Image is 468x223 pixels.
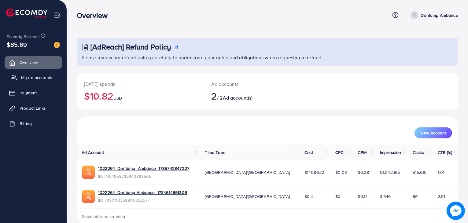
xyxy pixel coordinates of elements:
span: ID: 7450113358906392577 [98,197,187,203]
span: USD [113,95,122,101]
img: image [447,202,465,220]
a: 1022264_Dontump Ambance_1734614691309 [98,189,187,196]
a: Billing [5,117,62,130]
span: ID: 7454958722943893505 [98,173,189,179]
span: Cost [304,149,313,155]
img: image [54,42,60,48]
span: $0.28 [358,169,369,175]
span: Ad Account [82,149,104,155]
img: logo [6,9,47,18]
p: Please review our refund policy carefully to understand your rights and obligations when requesti... [82,54,455,61]
span: Billing [20,120,32,126]
span: Clicks [413,149,424,155]
span: Product Links [20,105,46,111]
span: New Account [421,131,446,135]
a: Overview [5,56,62,68]
span: 2 available account(s) [82,214,125,220]
span: CTR (%) [438,149,452,155]
span: Ecomdy Balance [7,34,40,40]
span: CPC [335,149,343,155]
h3: [AdReach] Refund Policy [90,42,171,51]
h3: Overview [77,11,112,20]
span: $0.4 [304,193,313,199]
span: 3,549 [380,193,391,199]
a: Dontump Ambance [408,11,458,19]
span: $0.03 [335,169,347,175]
p: Dontump Ambance [421,12,458,19]
span: Overview [20,59,38,65]
span: Ad account(s) [223,94,253,101]
span: 515,615 [413,169,427,175]
span: $0.11 [358,193,367,199]
a: My ad accounts [5,71,62,84]
h2: / 2 [211,90,292,102]
span: 51,042,165 [380,169,400,175]
a: 1022264_Dontump_Ambance_1735742847027 [98,165,189,171]
p: Ad accounts [211,80,292,88]
a: Product Links [5,102,62,114]
span: 2 [211,89,217,103]
p: [DATE] spends [84,80,197,88]
span: Impression [380,149,401,155]
h2: $10.82 [84,90,197,102]
span: $0 [335,193,341,199]
button: New Account [415,127,452,138]
span: Time Zone [205,149,225,155]
img: ic-ads-acc.e4c84228.svg [82,166,95,179]
span: [GEOGRAPHIC_DATA]/[GEOGRAPHIC_DATA] [205,193,290,199]
span: CPM [358,149,367,155]
span: $14086.72 [304,169,324,175]
span: My ad accounts [21,75,52,81]
span: $85.69 [7,40,27,49]
span: 2.51 [438,193,445,199]
img: menu [54,12,61,19]
span: Payment [20,90,37,96]
span: 1.01 [438,169,445,175]
span: [GEOGRAPHIC_DATA]/[GEOGRAPHIC_DATA] [205,169,290,175]
img: ic-ads-acc.e4c84228.svg [82,190,95,203]
span: 89 [413,193,418,199]
a: Payment [5,87,62,99]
